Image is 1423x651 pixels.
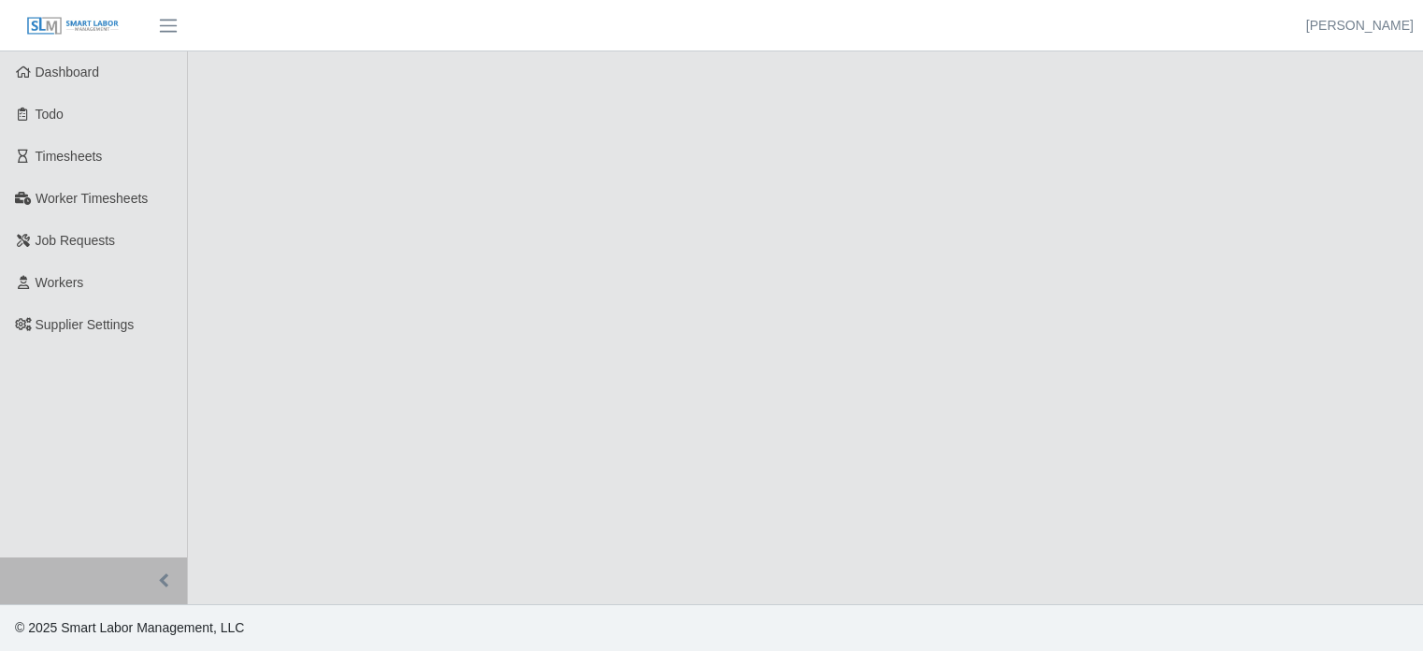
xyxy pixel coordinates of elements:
span: Worker Timesheets [36,191,148,206]
span: Timesheets [36,149,103,164]
span: Todo [36,107,64,122]
img: SLM Logo [26,16,120,36]
span: Job Requests [36,233,116,248]
span: Dashboard [36,65,100,80]
span: Supplier Settings [36,317,135,332]
a: [PERSON_NAME] [1306,16,1414,36]
span: Workers [36,275,84,290]
span: © 2025 Smart Labor Management, LLC [15,620,244,635]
